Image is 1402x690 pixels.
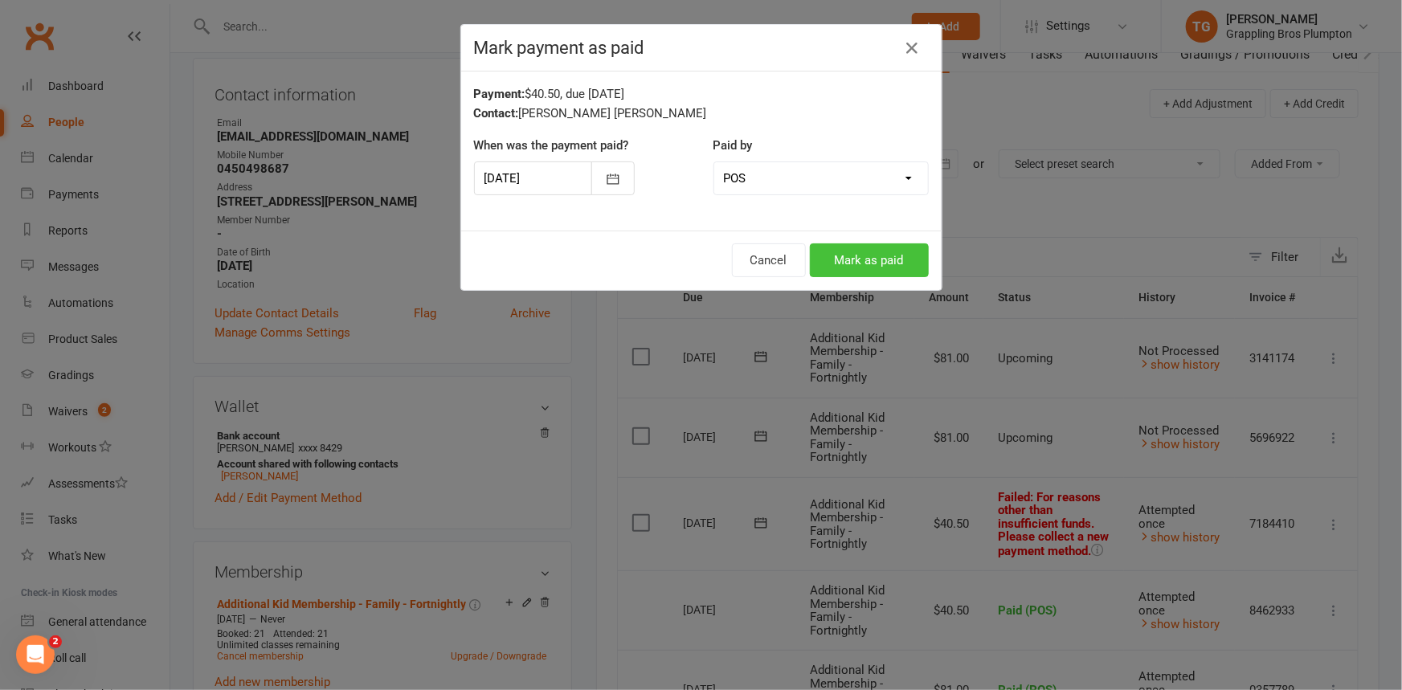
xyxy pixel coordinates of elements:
[474,38,929,58] h4: Mark payment as paid
[474,106,519,120] strong: Contact:
[713,136,753,155] label: Paid by
[810,243,929,277] button: Mark as paid
[474,104,929,123] div: [PERSON_NAME] [PERSON_NAME]
[16,635,55,674] iframe: Intercom live chat
[474,84,929,104] div: $40.50, due [DATE]
[49,635,62,648] span: 2
[474,136,629,155] label: When was the payment paid?
[900,35,926,61] button: Close
[732,243,806,277] button: Cancel
[474,87,525,101] strong: Payment:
